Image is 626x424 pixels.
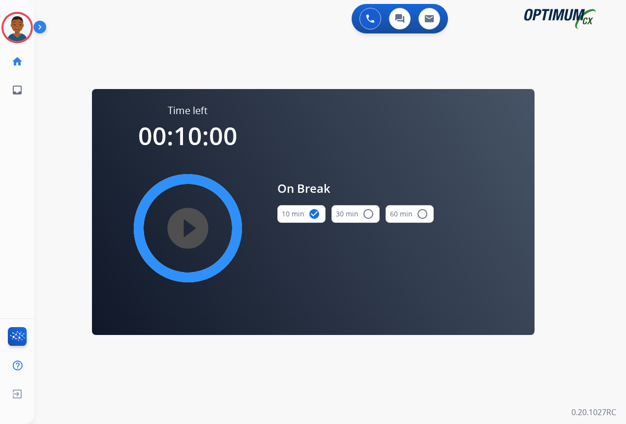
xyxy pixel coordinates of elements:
mat-icon: home [11,56,23,67]
span: 00:10:00 [138,119,238,152]
button: 60 min [386,205,434,223]
img: avatar [3,14,31,41]
mat-icon: play_circle_filled [182,222,194,234]
mat-icon: radio_button_unchecked [417,208,428,220]
mat-icon: check_circle [308,208,320,220]
p: 0.20.1027RC [571,406,616,418]
button: 10 min [277,205,326,223]
button: 30 min [331,205,380,223]
mat-icon: radio_button_unchecked [362,208,374,220]
span: On Break [277,180,434,197]
mat-icon: inbox [11,84,23,96]
span: Time left [168,104,208,118]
